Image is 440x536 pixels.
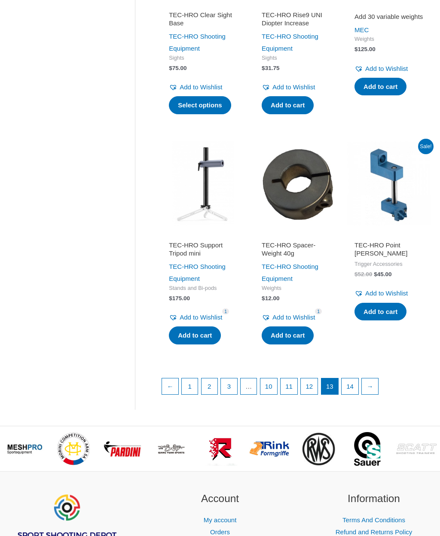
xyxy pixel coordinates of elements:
[354,46,376,53] bdi: 125.00
[354,271,358,278] span: $
[262,263,318,283] a: TEC-HRO Shooting Equipment
[169,11,238,31] a: TEC-HRO Clear Sight Base
[169,82,222,94] a: Add to Wishlist
[354,241,423,258] h2: TEC-HRO Point [PERSON_NAME]
[301,379,318,395] a: Page 12
[162,379,178,395] a: ←
[180,314,222,321] span: Add to Wishlist
[169,97,231,115] a: Select options for “TEC-HRO Clear Sight Base”
[308,491,440,507] h2: Information
[262,295,279,302] bdi: 12.00
[262,11,330,28] h2: TEC-HRO Rise9 UNI Diopter Increase
[254,142,338,226] img: TEC-HRO Spacer-Weight 40g
[169,285,238,292] span: Stands and Bi-pods
[365,290,408,297] span: Add to Wishlist
[202,379,218,395] a: Page 2
[221,379,237,395] a: Page 3
[180,84,222,91] span: Add to Wishlist
[222,309,229,315] span: 1
[169,65,186,72] bdi: 75.00
[354,63,408,75] a: Add to Wishlist
[354,271,372,278] bdi: 52.00
[262,1,330,11] iframe: Customer reviews powered by Trustpilot
[262,295,265,302] span: $
[262,82,315,94] a: Add to Wishlist
[354,46,358,53] span: $
[336,529,412,536] a: Refund and Returns Policy
[241,379,257,395] span: …
[354,303,406,321] a: Add to cart: “TEC-HRO Point WALTHER Trigger”
[161,378,431,400] nav: Product Pagination
[204,517,237,524] a: My account
[262,312,315,324] a: Add to Wishlist
[321,379,338,395] span: Page 13
[354,36,423,43] span: Weights
[260,379,277,395] a: Page 10
[342,379,358,395] a: Page 14
[169,295,172,302] span: $
[281,379,297,395] a: Page 11
[182,379,198,395] a: Page 1
[272,84,315,91] span: Add to Wishlist
[374,271,391,278] bdi: 45.00
[169,241,238,262] a: TEC-HRO Support Tripod mini
[262,55,330,62] span: Sights
[315,309,322,315] span: 1
[362,379,378,395] a: →
[262,33,318,52] a: TEC-HRO Shooting Equipment
[354,13,423,24] a: Add 30 variable weights
[154,491,286,507] h2: Account
[347,142,431,226] img: TEC-HRO Point WALTHER Trigger
[262,231,330,241] iframe: Customer reviews powered by Trustpilot
[365,65,408,73] span: Add to Wishlist
[354,78,406,96] a: Add to cart: “Add 30 variable weights”
[354,261,423,268] span: Trigger Accessories
[418,139,434,155] span: Sale!
[169,1,238,11] iframe: Customer reviews powered by Trustpilot
[342,517,405,524] a: Terms And Conditions
[210,529,230,536] a: Orders
[262,327,314,345] a: Add to cart: “TEC-HRO Spacer-Weight 40g”
[262,65,279,72] bdi: 31.75
[169,312,222,324] a: Add to Wishlist
[354,27,369,34] a: MEC
[262,11,330,31] a: TEC-HRO Rise9 UNI Diopter Increase
[169,33,226,52] a: TEC-HRO Shooting Equipment
[354,1,423,11] iframe: Customer reviews powered by Trustpilot
[169,55,238,62] span: Sights
[262,241,330,262] a: TEC-HRO Spacer-Weight 40g
[262,65,265,72] span: $
[169,11,238,28] h2: TEC-HRO Clear Sight Base
[354,288,408,300] a: Add to Wishlist
[161,142,245,226] img: Support Tripod mini
[374,271,377,278] span: $
[169,231,238,241] iframe: Customer reviews powered by Trustpilot
[169,327,221,345] a: Add to cart: “TEC-HRO Support Tripod mini”
[169,65,172,72] span: $
[354,13,423,21] h2: Add 30 variable weights
[262,241,330,258] h2: TEC-HRO Spacer-Weight 40g
[354,231,423,241] iframe: Customer reviews powered by Trustpilot
[169,263,226,283] a: TEC-HRO Shooting Equipment
[272,314,315,321] span: Add to Wishlist
[354,241,423,262] a: TEC-HRO Point [PERSON_NAME]
[169,241,238,258] h2: TEC-HRO Support Tripod mini
[262,97,314,115] a: Add to cart: “TEC-HRO Rise9 UNI Diopter Increase”
[169,295,190,302] bdi: 175.00
[262,285,330,292] span: Weights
